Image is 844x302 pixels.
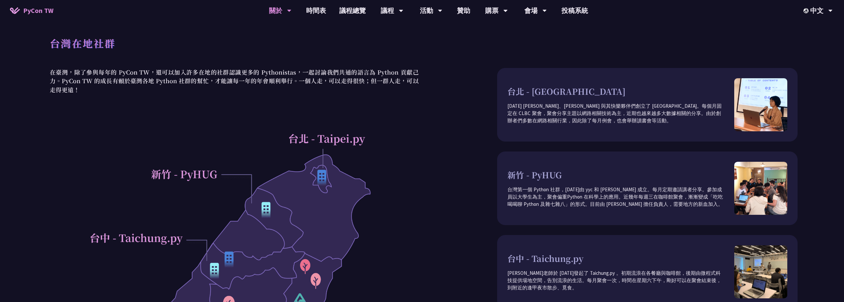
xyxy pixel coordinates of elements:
img: taichung [734,245,787,298]
span: PyCon TW [23,6,53,16]
img: pyhug [734,162,787,215]
p: 台灣第一個 Python 社群，[DATE]由 yyc 和 [PERSON_NAME] 成立。每月定期邀請講者分享。參加成員以大學生為主，聚會偏重Python 在科學上的應用。近幾年每週三在咖啡... [507,186,734,208]
h1: 台灣在地社群 [50,33,115,53]
img: taipei [734,78,787,131]
img: Home icon of PyCon TW 2025 [10,7,20,14]
h3: 新竹 - PyHUG [507,169,734,181]
h3: 台中 - Taichung.py [507,252,734,265]
p: [DATE] [PERSON_NAME]、[PERSON_NAME] 與其快樂夥伴們創立了 [GEOGRAPHIC_DATA]。每個月固定在 CLBC 聚會，聚會分享主題以網路相關技術為主，近期... [507,102,734,124]
img: Locale Icon [804,8,810,13]
a: PyCon TW [3,2,60,19]
p: [PERSON_NAME]老師於 [DATE]發起了 Taichung.py 。初期流浪在各餐廳與咖啡館，後期由微程式科技提供場地空間，告別流浪的生活。每月聚會一次，時間在星期六下午，剛好可以在... [507,270,734,291]
p: 在臺灣，除了參與每年的 PyCon TW，還可以加入許多在地的社群認識更多的 Pythonistas，一起討論我們共通的語言為 Python 貢獻己力。PyCon TW 的成長有賴於臺灣各地 P... [46,68,422,94]
h3: 台北 - [GEOGRAPHIC_DATA] [507,85,734,98]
